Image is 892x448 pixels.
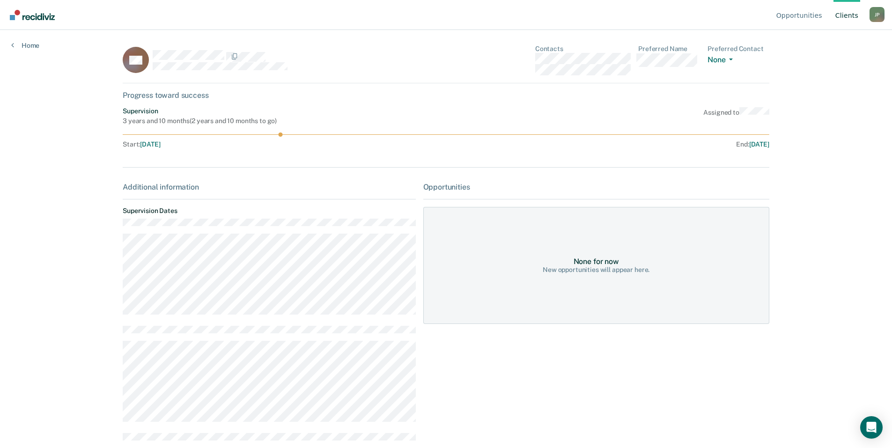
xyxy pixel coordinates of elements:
div: Additional information [123,183,415,191]
span: [DATE] [749,140,769,148]
button: None [708,55,737,66]
div: Supervision [123,107,277,115]
dt: Contacts [535,45,631,53]
div: J P [870,7,885,22]
img: Recidiviz [10,10,55,20]
dt: Preferred Name [638,45,700,53]
div: Opportunities [423,183,769,191]
span: [DATE] [140,140,160,148]
dt: Preferred Contact [708,45,769,53]
dt: Supervision Dates [123,207,415,215]
div: Assigned to [703,107,769,125]
div: End : [450,140,769,148]
div: Start : [123,140,446,148]
div: None for now [574,257,619,266]
div: Progress toward success [123,91,769,100]
div: 3 years and 10 months ( 2 years and 10 months to go ) [123,117,277,125]
div: New opportunities will appear here. [543,266,649,274]
a: Home [11,41,39,50]
button: Profile dropdown button [870,7,885,22]
div: Open Intercom Messenger [860,416,883,439]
